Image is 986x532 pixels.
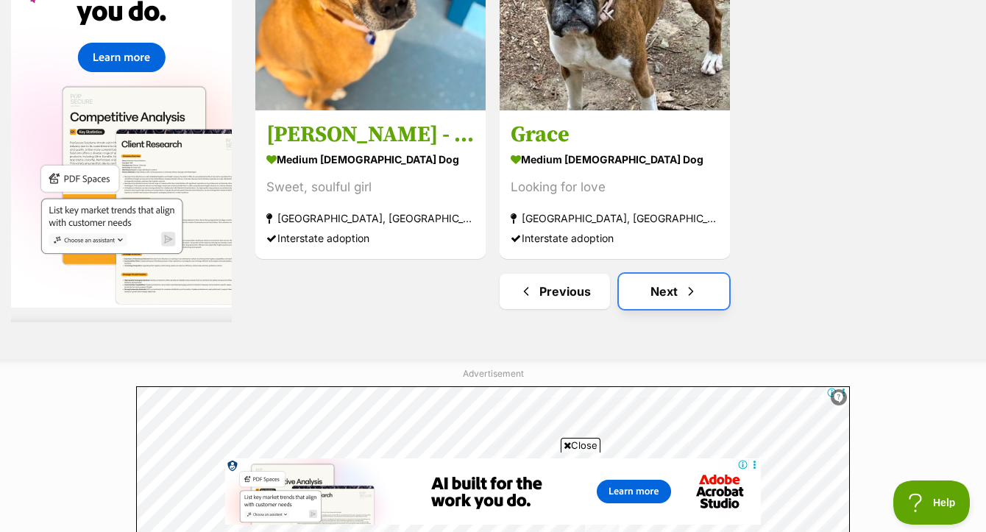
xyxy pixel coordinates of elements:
img: info.svg [832,391,845,404]
nav: Pagination [254,274,975,309]
h3: [PERSON_NAME] - [DEMOGRAPHIC_DATA] Staffy X Mastiff [266,121,475,149]
div: Interstate adoption [511,228,719,248]
strong: [GEOGRAPHIC_DATA], [GEOGRAPHIC_DATA] [511,208,719,228]
div: Sweet, soulful girl [266,177,475,197]
a: [PERSON_NAME] - [DEMOGRAPHIC_DATA] Staffy X Mastiff medium [DEMOGRAPHIC_DATA] Dog Sweet, soulful ... [255,110,486,259]
h3: Grace [511,121,719,149]
a: Next page [619,274,729,309]
strong: medium [DEMOGRAPHIC_DATA] Dog [266,149,475,170]
strong: medium [DEMOGRAPHIC_DATA] Dog [511,149,719,170]
strong: [GEOGRAPHIC_DATA], [GEOGRAPHIC_DATA] [266,208,475,228]
a: Previous page [500,274,610,309]
iframe: Advertisement [225,458,761,525]
span: Close [561,438,600,453]
div: Interstate adoption [266,228,475,248]
iframe: Help Scout Beacon - Open [893,480,971,525]
a: Grace medium [DEMOGRAPHIC_DATA] Dog Looking for love [GEOGRAPHIC_DATA], [GEOGRAPHIC_DATA] Interst... [500,110,730,259]
div: Looking for love [511,177,719,197]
